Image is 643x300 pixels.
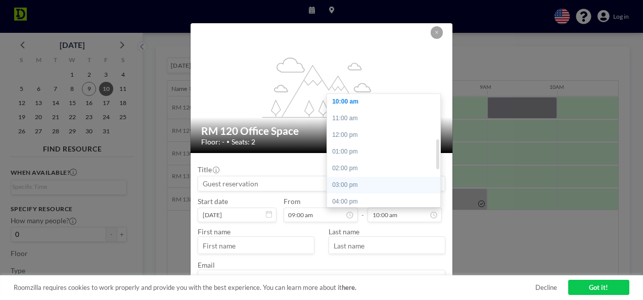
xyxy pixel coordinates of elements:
[327,110,445,127] div: 11:00 am
[198,272,445,286] input: Email
[327,93,445,110] div: 10:00 am
[284,197,300,206] label: From
[198,261,215,269] label: Email
[198,176,445,191] input: Guest reservation
[342,283,356,291] a: here.
[226,138,229,145] span: •
[327,143,445,160] div: 01:00 pm
[361,200,364,219] span: -
[327,193,445,210] div: 04:00 pm
[198,197,228,206] label: Start date
[568,280,629,295] a: Got it!
[232,137,255,146] span: Seats: 2
[198,227,231,236] label: First name
[329,227,359,236] label: Last name
[327,160,445,177] div: 02:00 pm
[198,165,219,174] label: Title
[535,283,557,291] a: Decline
[201,137,224,146] span: Floor: -
[198,238,314,253] input: First name
[14,283,535,291] span: Roomzilla requires cookies to work properly and provide you with the best experience. You can lea...
[327,127,445,143] div: 12:00 pm
[201,124,443,137] h2: RM 120 Office Space
[329,238,445,253] input: Last name
[327,177,445,193] div: 03:00 pm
